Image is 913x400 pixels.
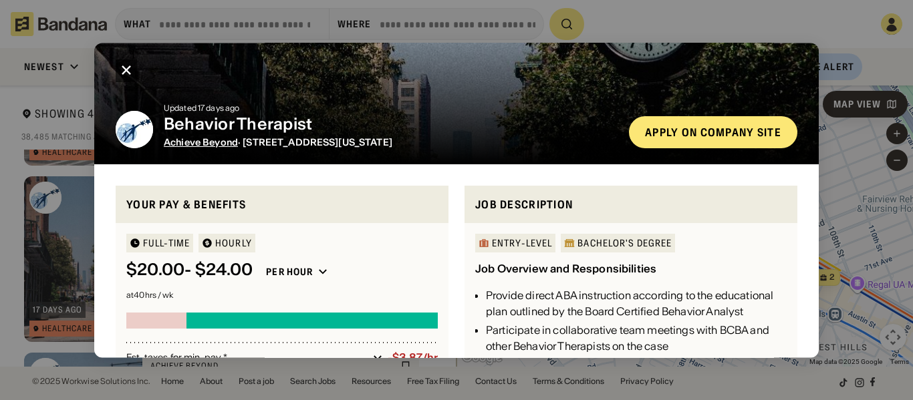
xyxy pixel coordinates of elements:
[164,137,618,148] div: · [STREET_ADDRESS][US_STATE]
[126,261,253,280] div: $ 20.00 - $24.00
[266,266,313,278] div: Per hour
[645,127,781,138] div: Apply on company site
[486,323,787,355] div: Participate in collaborative team meetings with BCBA and other Behavior Therapists on the case
[475,262,656,276] div: Job Overview and Responsibilities
[116,111,153,148] img: Achieve Beyond logo
[215,239,252,248] div: HOURLY
[126,196,438,213] div: Your pay & benefits
[388,352,438,365] div: -$3.87/hr
[126,351,368,365] div: Est. taxes for min. pay *
[164,104,618,112] div: Updated 17 days ago
[475,196,787,213] div: Job Description
[126,292,438,300] div: at 40 hrs / wk
[143,239,190,248] div: Full-time
[164,136,238,148] span: Achieve Beyond
[486,288,787,320] div: Provide direct ABA instruction according to the educational plan outlined by the Board Certified ...
[492,239,552,248] div: Entry-Level
[164,115,618,134] div: Behavior Therapist
[577,239,672,248] div: Bachelor's Degree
